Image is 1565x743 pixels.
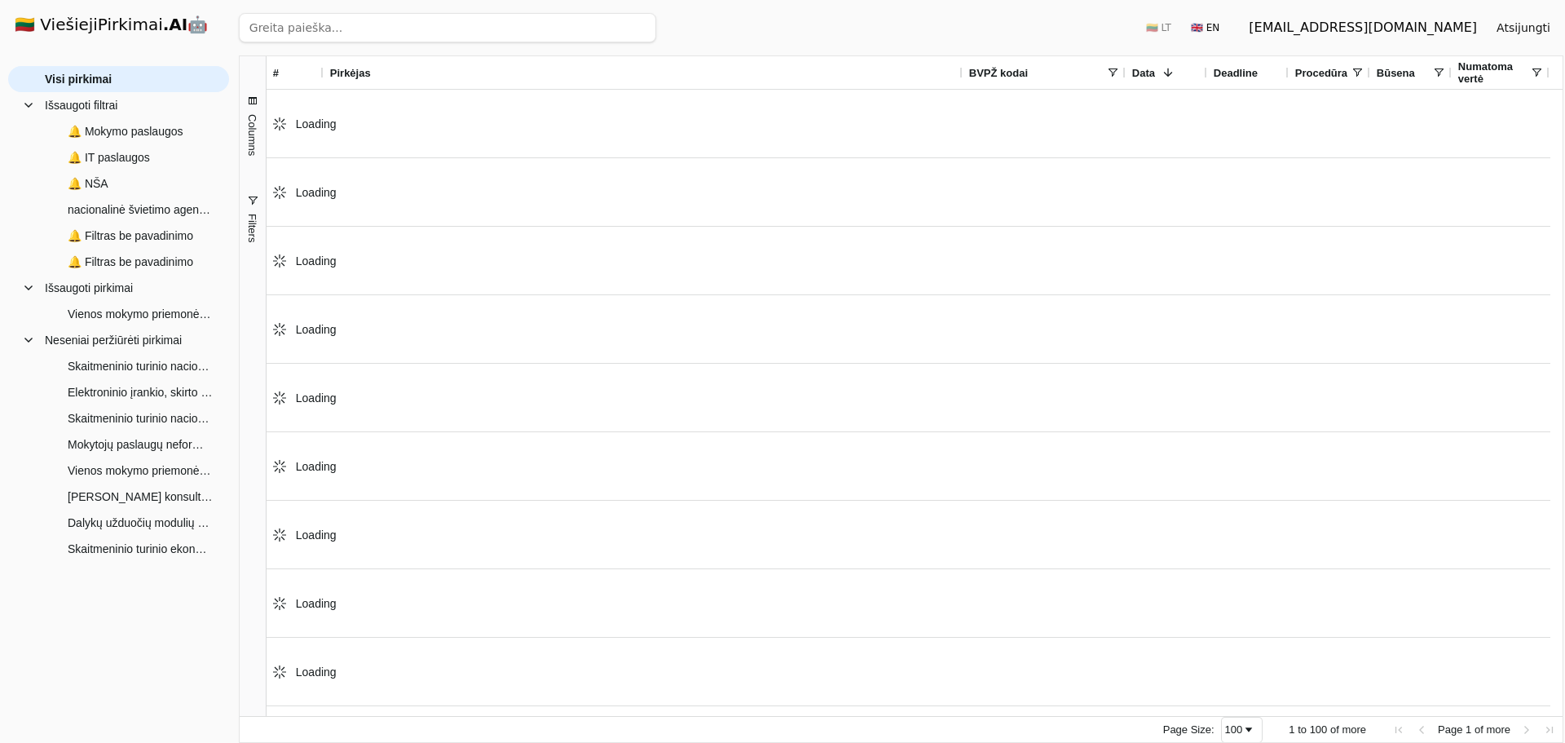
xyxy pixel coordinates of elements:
div: Previous Page [1415,723,1428,736]
span: Išsaugoti filtrai [45,93,117,117]
span: to [1298,723,1307,736]
span: of [1330,723,1339,736]
span: Skaitmeninio turinio ekonomikai ir verslumui sukūrimo ar adaptavimo paslaugos (Atviras konkursas) [68,537,213,561]
span: 1 [1289,723,1294,736]
span: Loading [296,323,337,336]
span: Columns [246,114,258,156]
span: Visi pirkimai [45,67,112,91]
span: Loading [296,254,337,268]
span: more [1486,723,1510,736]
span: Page [1438,723,1462,736]
span: Loading [296,666,337,679]
span: 🔔 Filtras be pavadinimo [68,250,193,274]
span: Skaitmeninio turinio nacionaliniam saugumui ir krašto gynybai sukūrimo ir adaptavimo paslaugos (A... [68,354,213,378]
span: Elektroninio įrankio, skirto lietuvių (ne gimtosios) kalbos mokėjimui ir įgytoms kompetencijoms v... [68,380,213,405]
span: Skaitmeninio turinio nacionaliniam saugumui ir krašto gynybai sukūrimo ar adaptavimo paslaugų pir... [68,406,213,431]
span: Filters [246,214,258,242]
span: 🔔 Filtras be pavadinimo [68,223,193,248]
button: Atsijungti [1483,13,1563,42]
span: Procedūra [1295,67,1347,79]
div: Page Size [1221,717,1263,743]
span: Neseniai peržiūrėti pirkimai [45,328,182,352]
span: 🔔 Mokymo paslaugos [68,119,183,144]
div: 100 [1225,723,1243,736]
div: Page Size: [1163,723,1215,736]
span: Vienos mokymo priemonės turinio parengimo su skaitmenine versija 3–5 m. vaikams A1–A2 paslaugų pi... [68,458,213,483]
span: more [1342,723,1366,736]
span: Loading [296,529,337,542]
strong: .AI [163,15,188,34]
span: Loading [296,597,337,610]
div: [EMAIL_ADDRESS][DOMAIN_NAME] [1249,18,1477,38]
span: Dalykų užduočių modulių (didelį mokymosi potencialą turintiems mokiniams) sukūrimo paslaugos (Atv... [68,511,213,535]
span: Loading [296,117,337,130]
span: Būsena [1377,67,1415,79]
span: 100 [1310,723,1328,736]
span: 🔔 IT paslaugos [68,145,150,170]
span: nacionalinė švietimo agentūra [68,197,213,222]
span: Pirkėjas [330,67,371,79]
span: Data [1132,67,1155,79]
span: BVPŽ kodai [969,67,1028,79]
span: Numatoma vertė [1458,60,1530,85]
span: Išsaugoti pirkimai [45,276,133,300]
span: Loading [296,391,337,405]
input: Greita paieška... [239,13,656,42]
div: Next Page [1520,723,1533,736]
span: 1 [1466,723,1471,736]
button: 🇬🇧 EN [1181,15,1229,41]
span: Loading [296,186,337,199]
span: Loading [296,460,337,473]
span: Mokytojų paslaugų neformaliojo vaikų švietimo veiklai vykdyti dinaminės pirkimo sistemos sukūrima... [68,432,213,457]
div: Last Page [1543,723,1556,736]
span: [PERSON_NAME] konsultacija dėl mokymų vedimo paslaugos pagal parengtą kvalifikacijos tobulinimo p... [68,484,213,509]
span: # [273,67,279,79]
span: of [1475,723,1483,736]
span: Deadline [1214,67,1258,79]
span: Vienos mokymo priemonės turinio parengimo su skaitmenine versija 3–5 m. vaikams A1–A2 paslaugų pi... [68,302,213,326]
div: First Page [1392,723,1405,736]
span: 🔔 NŠA [68,171,108,196]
